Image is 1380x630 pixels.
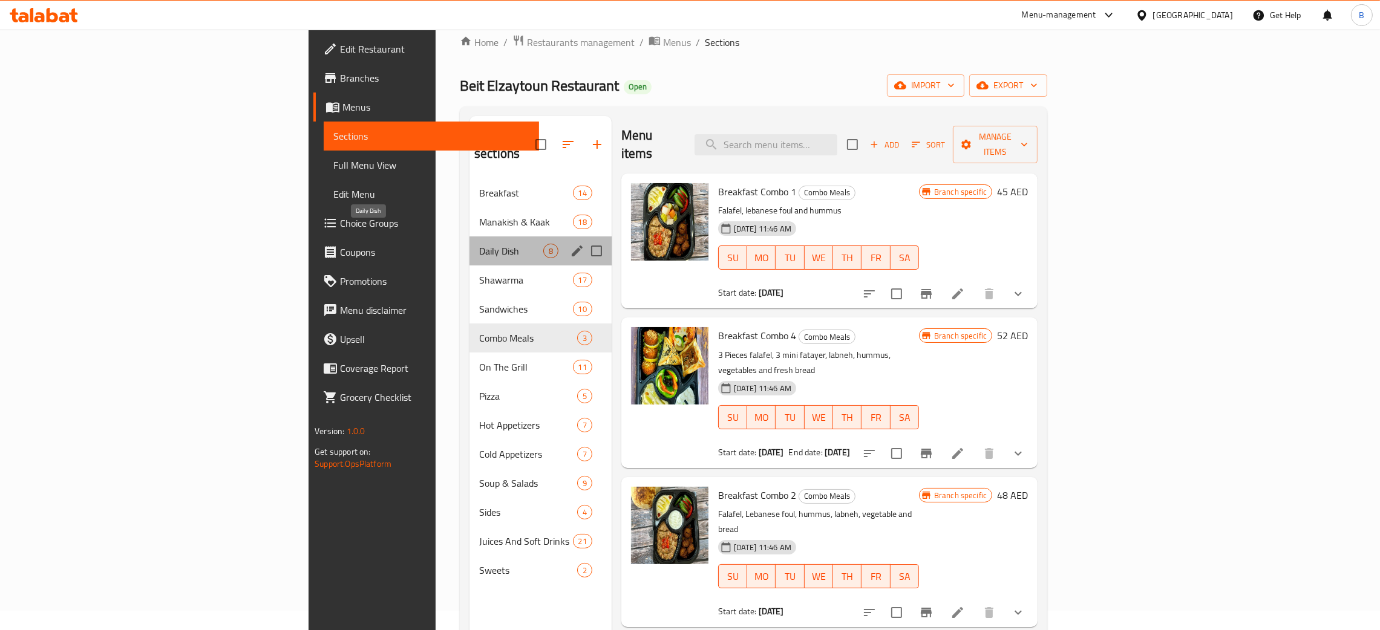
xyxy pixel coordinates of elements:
[780,568,799,585] span: TU
[975,439,1004,468] button: delete
[718,183,796,201] span: Breakfast Combo 1
[862,245,890,270] button: FR
[624,80,652,94] div: Open
[469,498,612,527] div: Sides4
[718,405,747,429] button: SU
[855,439,884,468] button: sort-choices
[1011,287,1025,301] svg: Show Choices
[577,476,592,490] div: items
[759,285,784,300] b: [DATE]
[313,238,539,267] a: Coupons
[631,183,708,261] img: Breakfast Combo 1
[929,490,992,501] span: Branch specific
[578,333,592,344] span: 3
[574,216,592,228] span: 18
[799,330,855,344] span: Combo Meals
[950,446,965,461] a: Edit menu item
[631,487,708,564] img: Breakfast Combo 2
[695,134,837,155] input: search
[315,444,370,460] span: Get support on:
[574,274,592,286] span: 17
[997,327,1028,344] h6: 52 AED
[479,186,572,200] span: Breakfast
[805,564,833,588] button: WE
[718,507,919,537] p: Falafel, Lebanese foul, hummus, labneh, vegetable and bread
[573,273,592,287] div: items
[313,267,539,296] a: Promotions
[724,568,742,585] span: SU
[479,418,577,432] span: Hot Appetizers
[718,326,796,345] span: Breakfast Combo 4
[855,598,884,627] button: sort-choices
[340,42,529,56] span: Edit Restaurant
[809,409,828,426] span: WE
[975,279,1004,308] button: delete
[718,486,796,504] span: Breakfast Combo 2
[340,303,529,317] span: Menu disclaimer
[479,447,577,461] span: Cold Appetizers
[1359,8,1364,22] span: B
[950,605,965,620] a: Edit menu item
[340,245,529,259] span: Coupons
[904,135,953,154] span: Sort items
[833,564,862,588] button: TH
[479,563,577,577] div: Sweets
[469,440,612,469] div: Cold Appetizers7
[479,215,572,229] div: Manakish & Kaak
[799,186,855,200] span: Combo Meals
[313,93,539,122] a: Menus
[1004,279,1033,308] button: show more
[624,82,652,92] span: Open
[799,186,855,200] div: Combo Meals
[577,389,592,403] div: items
[912,598,941,627] button: Branch-specific-item
[953,126,1038,163] button: Manage items
[469,178,612,207] div: Breakfast14
[631,327,708,404] img: Breakfast Combo 4
[887,74,964,97] button: import
[799,330,855,344] div: Combo Meals
[997,487,1028,504] h6: 48 AED
[865,135,904,154] span: Add item
[865,135,904,154] button: Add
[950,287,965,301] a: Edit menu item
[313,354,539,383] a: Coverage Report
[718,203,919,218] p: Falafel, lebanese foul and hummus
[574,362,592,373] span: 11
[469,323,612,352] div: Combo Meals3
[729,542,796,553] span: [DATE] 11:46 AM
[891,245,919,270] button: SA
[649,34,691,50] a: Menus
[805,405,833,429] button: WE
[469,527,612,556] div: Juices And Soft Drinks21
[752,249,771,267] span: MO
[574,304,592,315] span: 10
[578,420,592,431] span: 7
[855,279,884,308] button: sort-choices
[759,603,784,619] b: [DATE]
[469,469,612,498] div: Soup & Salads9
[1011,446,1025,461] svg: Show Choices
[1022,8,1096,22] div: Menu-management
[838,249,857,267] span: TH
[825,444,850,460] b: [DATE]
[512,34,635,50] a: Restaurants management
[469,265,612,294] div: Shawarma17
[912,279,941,308] button: Branch-specific-item
[718,444,757,460] span: Start date:
[346,423,365,439] span: 1.0.0
[340,216,529,230] span: Choice Groups
[1011,605,1025,620] svg: Show Choices
[554,130,583,159] span: Sort sections
[324,151,539,180] a: Full Menu View
[866,568,885,585] span: FR
[639,35,644,50] li: /
[1004,598,1033,627] button: show more
[752,409,771,426] span: MO
[577,447,592,461] div: items
[315,456,391,472] a: Support.OpsPlatform
[313,209,539,238] a: Choice Groups
[479,244,543,258] span: Daily Dish
[469,352,612,382] div: On The Grill11
[578,478,592,489] span: 9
